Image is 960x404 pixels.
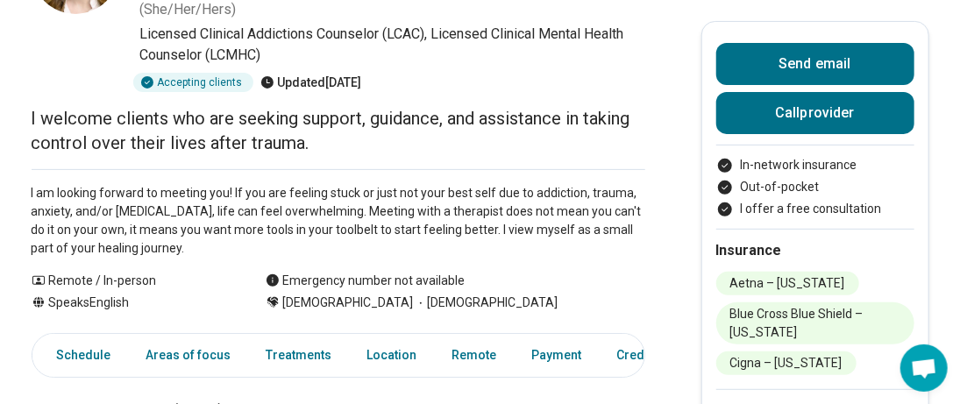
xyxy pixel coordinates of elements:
li: Blue Cross Blue Shield – [US_STATE] [716,302,914,344]
p: I am looking forward to meeting you! If you are feeling stuck or just not your best self due to a... [32,184,645,258]
li: Out-of-pocket [716,178,914,196]
li: Cigna – [US_STATE] [716,351,857,375]
a: Payment [522,337,593,373]
a: Credentials [607,337,694,373]
ul: Payment options [716,156,914,218]
a: Location [357,337,428,373]
li: Aetna – [US_STATE] [716,272,859,295]
div: Speaks English [32,294,231,312]
a: Remote [442,337,508,373]
span: [DEMOGRAPHIC_DATA] [414,294,558,312]
h2: Insurance [716,240,914,261]
button: Callprovider [716,92,914,134]
div: Emergency number not available [266,272,466,290]
div: Remote / In-person [32,272,231,290]
a: Open chat [900,344,948,392]
p: I welcome clients who are seeking support, guidance, and assistance in taking control over their ... [32,106,645,155]
a: Schedule [36,337,122,373]
div: Updated [DATE] [260,73,362,92]
div: Accepting clients [133,73,253,92]
a: Treatments [256,337,343,373]
li: In-network insurance [716,156,914,174]
a: Areas of focus [136,337,242,373]
button: Send email [716,43,914,85]
li: I offer a free consultation [716,200,914,218]
p: Licensed Clinical Addictions Counselor (LCAC), Licensed Clinical Mental Health Counselor (LCMHC) [140,24,645,66]
span: [DEMOGRAPHIC_DATA] [283,294,414,312]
